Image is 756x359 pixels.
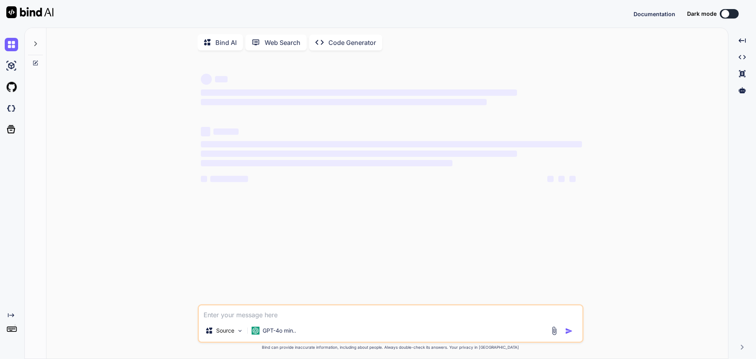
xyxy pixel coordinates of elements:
[201,141,582,147] span: ‌
[634,11,675,17] span: Documentation
[634,10,675,18] button: Documentation
[265,38,300,47] p: Web Search
[252,327,259,335] img: GPT-4o mini
[201,151,517,157] span: ‌
[201,160,452,166] span: ‌
[210,176,248,182] span: ‌
[215,76,228,82] span: ‌
[547,176,554,182] span: ‌
[201,176,207,182] span: ‌
[5,80,18,94] img: githubLight
[237,327,243,334] img: Pick Models
[201,74,212,85] span: ‌
[201,127,210,136] span: ‌
[263,327,296,335] p: GPT-4o min..
[569,176,576,182] span: ‌
[5,59,18,73] img: ai-studio
[5,38,18,51] img: chat
[201,99,487,105] span: ‌
[198,344,584,350] p: Bind can provide inaccurate information, including about people. Always double-check its answers....
[5,102,18,115] img: darkCloudIdeIcon
[201,89,517,96] span: ‌
[687,10,717,18] span: Dark mode
[328,38,376,47] p: Code Generator
[565,327,573,335] img: icon
[6,6,54,18] img: Bind AI
[216,327,234,335] p: Source
[558,176,565,182] span: ‌
[213,128,239,135] span: ‌
[215,38,237,47] p: Bind AI
[550,326,559,335] img: attachment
